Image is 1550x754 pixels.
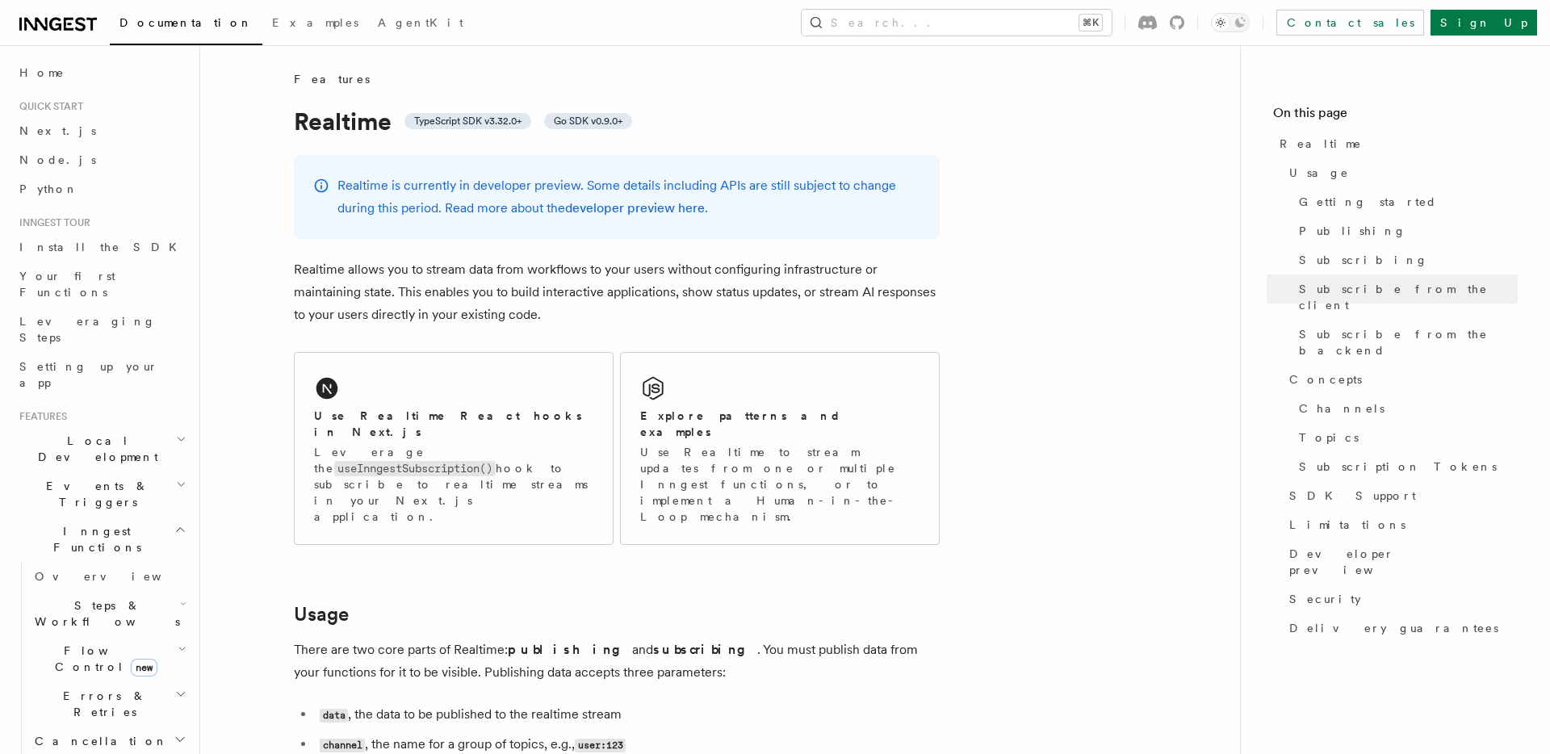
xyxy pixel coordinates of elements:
[294,603,349,626] a: Usage
[13,426,190,471] button: Local Development
[19,153,96,166] span: Node.js
[294,71,370,87] span: Features
[13,262,190,307] a: Your first Functions
[28,597,180,630] span: Steps & Workflows
[131,659,157,677] span: new
[1289,517,1405,533] span: Limitations
[110,5,262,45] a: Documentation
[1283,510,1518,539] a: Limitations
[802,10,1112,36] button: Search...⌘K
[13,471,190,517] button: Events & Triggers
[119,16,253,29] span: Documentation
[19,315,156,344] span: Leveraging Steps
[13,100,83,113] span: Quick start
[19,124,96,137] span: Next.js
[19,360,158,389] span: Setting up your app
[314,444,593,525] p: Leverage the hook to subscribe to realtime streams in your Next.js application.
[19,241,186,253] span: Install the SDK
[28,733,168,749] span: Cancellation
[13,307,190,352] a: Leveraging Steps
[13,174,190,203] a: Python
[1292,245,1518,274] a: Subscribing
[314,408,593,440] h2: Use Realtime React hooks in Next.js
[1299,281,1518,313] span: Subscribe from the client
[565,200,705,216] a: developer preview here
[294,107,940,136] h1: Realtime
[19,182,78,195] span: Python
[13,216,90,229] span: Inngest tour
[13,478,176,510] span: Events & Triggers
[414,115,522,128] span: TypeScript SDK v3.32.0+
[1292,274,1518,320] a: Subscribe from the client
[320,739,365,752] code: channel
[1299,194,1437,210] span: Getting started
[640,408,920,440] h2: Explore patterns and examples
[272,16,358,29] span: Examples
[1273,129,1518,158] a: Realtime
[28,636,190,681] button: Flow Controlnew
[1289,371,1362,387] span: Concepts
[13,232,190,262] a: Install the SDK
[1211,13,1250,32] button: Toggle dark mode
[337,174,920,220] p: Realtime is currently in developer preview. Some details including APIs are still subject to chan...
[1283,481,1518,510] a: SDK Support
[575,739,626,752] code: user:123
[1289,591,1361,607] span: Security
[1299,326,1518,358] span: Subscribe from the backend
[1299,223,1406,239] span: Publishing
[315,703,940,727] li: , the data to be published to the realtime stream
[1079,15,1102,31] kbd: ⌘K
[508,642,632,657] strong: publishing
[1283,158,1518,187] a: Usage
[262,5,368,44] a: Examples
[640,444,920,525] p: Use Realtime to stream updates from one or multiple Inngest functions, or to implement a Human-in...
[368,5,473,44] a: AgentKit
[28,643,178,675] span: Flow Control
[13,410,67,423] span: Features
[13,116,190,145] a: Next.js
[13,523,174,555] span: Inngest Functions
[1292,216,1518,245] a: Publishing
[1283,539,1518,584] a: Developer preview
[294,639,940,684] p: There are two core parts of Realtime: and . You must publish data from your functions for it to b...
[554,115,622,128] span: Go SDK v0.9.0+
[28,688,175,720] span: Errors & Retries
[1292,423,1518,452] a: Topics
[1289,546,1518,578] span: Developer preview
[653,642,757,657] strong: subscribing
[1299,400,1385,417] span: Channels
[1289,620,1498,636] span: Delivery guarantees
[378,16,463,29] span: AgentKit
[620,352,940,545] a: Explore patterns and examplesUse Realtime to stream updates from one or multiple Inngest function...
[1292,394,1518,423] a: Channels
[1276,10,1424,36] a: Contact sales
[1292,320,1518,365] a: Subscribe from the backend
[294,258,940,326] p: Realtime allows you to stream data from workflows to your users without configuring infrastructur...
[1292,452,1518,481] a: Subscription Tokens
[334,461,496,476] code: useInngestSubscription()
[1299,459,1497,475] span: Subscription Tokens
[320,709,348,723] code: data
[19,65,65,81] span: Home
[35,570,201,583] span: Overview
[28,591,190,636] button: Steps & Workflows
[1280,136,1362,152] span: Realtime
[1431,10,1537,36] a: Sign Up
[1283,365,1518,394] a: Concepts
[1292,187,1518,216] a: Getting started
[1299,429,1359,446] span: Topics
[28,562,190,591] a: Overview
[13,352,190,397] a: Setting up your app
[13,433,176,465] span: Local Development
[1283,584,1518,614] a: Security
[28,681,190,727] button: Errors & Retries
[294,352,614,545] a: Use Realtime React hooks in Next.jsLeverage theuseInngestSubscription()hook to subscribe to realt...
[1289,165,1349,181] span: Usage
[13,145,190,174] a: Node.js
[19,270,115,299] span: Your first Functions
[1289,488,1416,504] span: SDK Support
[1273,103,1518,129] h4: On this page
[1283,614,1518,643] a: Delivery guarantees
[1299,252,1428,268] span: Subscribing
[13,58,190,87] a: Home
